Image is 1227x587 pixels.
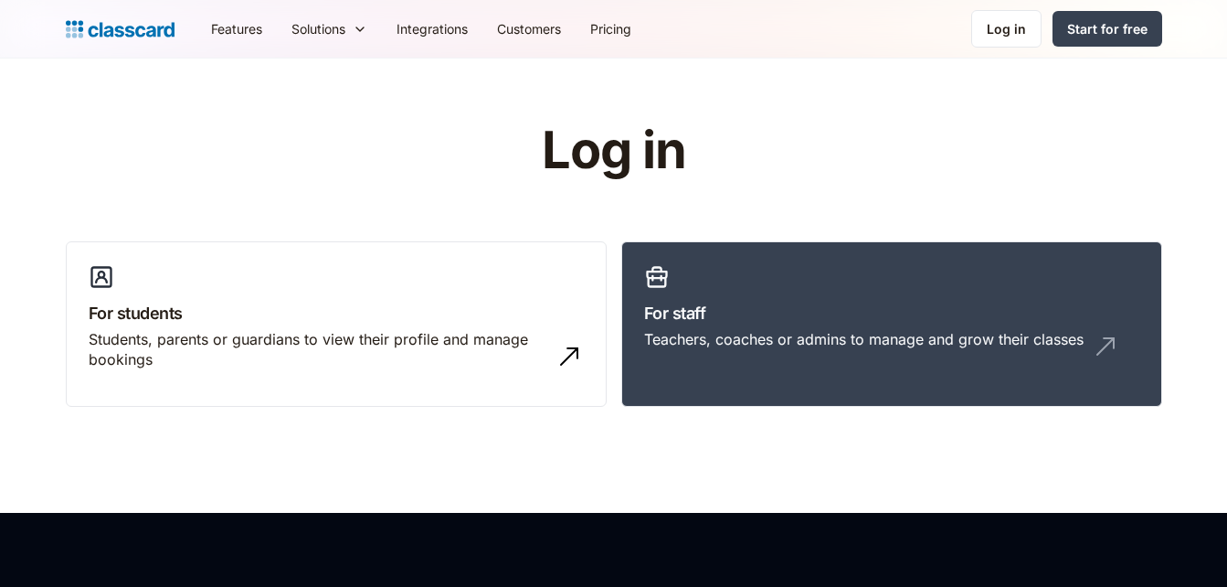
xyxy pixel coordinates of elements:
[277,8,382,49] div: Solutions
[644,301,1139,326] h3: For staff
[1067,19,1148,38] div: Start for free
[576,8,646,49] a: Pricing
[196,8,277,49] a: Features
[323,123,904,179] h1: Log in
[1052,11,1162,47] a: Start for free
[291,19,345,38] div: Solutions
[66,241,607,408] a: For studentsStudents, parents or guardians to view their profile and manage bookings
[971,10,1042,48] a: Log in
[66,16,175,42] a: home
[482,8,576,49] a: Customers
[987,19,1026,38] div: Log in
[89,329,547,370] div: Students, parents or guardians to view their profile and manage bookings
[644,329,1084,349] div: Teachers, coaches or admins to manage and grow their classes
[621,241,1162,408] a: For staffTeachers, coaches or admins to manage and grow their classes
[89,301,584,326] h3: For students
[382,8,482,49] a: Integrations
